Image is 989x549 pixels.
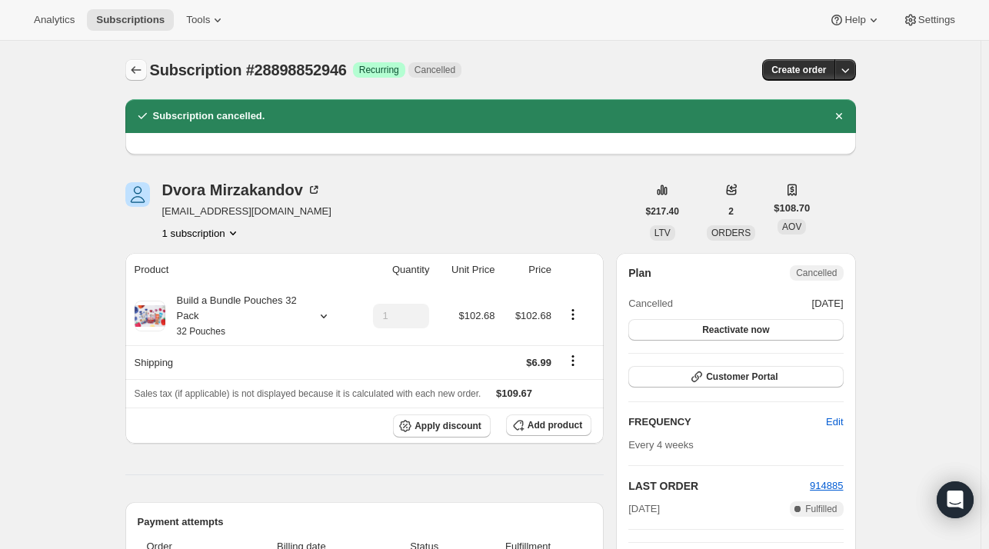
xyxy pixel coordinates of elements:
[628,478,810,494] h2: LAST ORDER
[526,357,551,368] span: $6.99
[177,326,225,337] small: 32 Pouches
[353,253,435,287] th: Quantity
[135,388,481,399] span: Sales tax (if applicable) is not displayed because it is calculated with each new order.
[138,514,592,530] h2: Payment attempts
[810,480,843,491] a: 914885
[162,182,321,198] div: Dvora Mirzakandov
[817,410,852,434] button: Edit
[826,414,843,430] span: Edit
[774,201,810,216] span: $108.70
[561,306,585,323] button: Product actions
[528,419,582,431] span: Add product
[828,105,850,127] button: Dismiss notification
[393,414,491,438] button: Apply discount
[820,9,890,31] button: Help
[162,225,241,241] button: Product actions
[150,62,347,78] span: Subscription #28898852946
[125,345,353,379] th: Shipping
[34,14,75,26] span: Analytics
[186,14,210,26] span: Tools
[165,293,304,339] div: Build a Bundle Pouches 32 Pack
[812,296,844,311] span: [DATE]
[702,324,769,336] span: Reactivate now
[771,64,826,76] span: Create order
[711,228,751,238] span: ORDERS
[415,420,481,432] span: Apply discount
[796,267,837,279] span: Cancelled
[162,204,331,219] span: [EMAIL_ADDRESS][DOMAIN_NAME]
[805,503,837,515] span: Fulfilled
[628,265,651,281] h2: Plan
[810,478,843,494] button: 914885
[628,414,826,430] h2: FREQUENCY
[654,228,671,238] span: LTV
[719,201,743,222] button: 2
[153,108,265,124] h2: Subscription cancelled.
[496,388,532,399] span: $109.67
[637,201,688,222] button: $217.40
[561,352,585,369] button: Shipping actions
[506,414,591,436] button: Add product
[25,9,84,31] button: Analytics
[458,310,494,321] span: $102.68
[706,371,778,383] span: Customer Portal
[918,14,955,26] span: Settings
[628,296,673,311] span: Cancelled
[782,221,801,232] span: AOV
[87,9,174,31] button: Subscriptions
[937,481,974,518] div: Open Intercom Messenger
[515,310,551,321] span: $102.68
[628,319,843,341] button: Reactivate now
[415,64,455,76] span: Cancelled
[646,205,679,218] span: $217.40
[728,205,734,218] span: 2
[125,59,147,81] button: Subscriptions
[628,501,660,517] span: [DATE]
[125,182,150,207] span: Dvora Mirzakandov
[894,9,964,31] button: Settings
[96,14,165,26] span: Subscriptions
[177,9,235,31] button: Tools
[434,253,499,287] th: Unit Price
[628,439,694,451] span: Every 4 weeks
[844,14,865,26] span: Help
[499,253,555,287] th: Price
[628,366,843,388] button: Customer Portal
[125,253,353,287] th: Product
[359,64,399,76] span: Recurring
[762,59,835,81] button: Create order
